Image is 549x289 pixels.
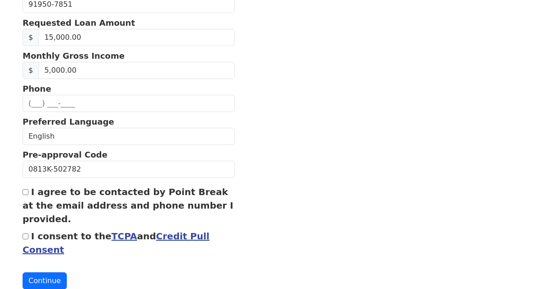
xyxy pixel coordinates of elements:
label: I consent to the and [23,231,209,255]
span: $ [23,62,39,79]
input: Requested Loan Amount [38,29,234,46]
strong: Pre-approval Code [23,150,107,159]
strong: Phone [23,84,51,93]
label: I agree to be contacted by Point Break at the email address and phone number I provided. [23,186,233,224]
a: TCPA [112,231,137,242]
span: $ [23,29,39,46]
input: Monthly Gross Income [38,62,234,79]
strong: Preferred Language [23,117,114,126]
input: Pre-approval Code [23,161,235,178]
strong: Requested Loan Amount [23,18,135,28]
p: Monthly Gross Income [23,50,235,62]
input: (___) ___-____ [23,95,235,112]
